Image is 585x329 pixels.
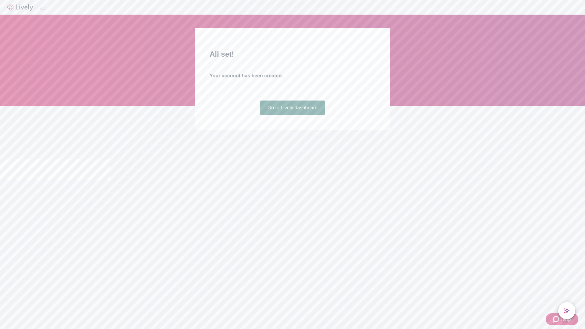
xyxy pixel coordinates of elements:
[7,4,33,11] img: Lively
[210,72,375,80] h4: Your account has been created.
[546,313,578,325] button: Zendesk support iconHelp
[560,316,571,323] span: Help
[553,316,560,323] svg: Zendesk support icon
[558,302,575,319] button: chat
[210,49,375,60] h2: All set!
[260,101,325,115] a: Go to Lively dashboard
[564,308,570,314] svg: Lively AI Assistant
[40,8,45,9] button: Log out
